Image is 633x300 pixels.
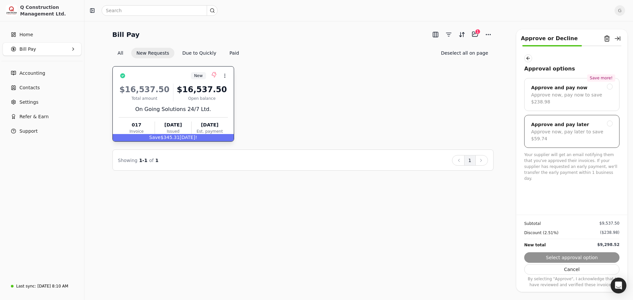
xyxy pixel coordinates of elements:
div: On Going Solutions 24/7 Ltd. [119,105,228,113]
a: Last sync:[DATE] 8:10 AM [3,280,81,292]
div: $16,537.50 [119,84,170,95]
img: 3171ca1f-602b-4dfe-91f0-0ace091e1481.jpeg [6,5,17,16]
button: Paid [224,48,244,58]
div: Q Construction Management Ltd. [20,4,78,17]
span: Support [19,128,38,135]
span: Save [149,135,161,140]
div: [DATE] [192,122,227,128]
div: $345.31 [113,134,234,141]
p: Your supplier will get an email notifying them that you've approved their invoices. If your suppl... [524,152,619,181]
span: New [194,73,203,79]
div: Est. payment [192,128,227,134]
div: New total [524,242,546,248]
div: $9,298.52 [597,242,619,248]
div: Last sync: [16,283,36,289]
span: 1 - 1 [139,158,147,163]
span: Contacts [19,84,40,91]
div: [DATE] [155,122,191,128]
div: $9,537.50 [599,220,619,226]
div: Total amount [119,95,170,101]
div: Approve now, pay later to save $59.74 [531,128,613,142]
a: Contacts [3,81,81,94]
div: Approve and pay now [531,84,588,92]
button: Bill Pay [3,42,81,56]
div: Approve now, pay now to save $238.98 [531,92,613,105]
div: 017 [119,122,155,128]
button: Refer & Earn [3,110,81,123]
div: Open Intercom Messenger [611,278,626,293]
span: Accounting [19,70,45,77]
span: 1 [155,158,159,163]
button: More [483,29,494,40]
div: Invoice [119,128,155,134]
div: Issued [155,128,191,134]
button: New Requests [131,48,174,58]
div: Approve and pay later [531,121,589,128]
div: $16,537.50 [176,84,228,95]
h2: Bill Pay [112,29,140,40]
div: Approval options [524,65,619,73]
button: Deselect all on page [436,48,493,58]
button: Due to Quickly [177,48,222,58]
input: Search [102,5,218,16]
div: Open balance [176,95,228,101]
button: Sort [457,29,467,40]
span: Showing [118,158,137,163]
button: G [615,5,625,16]
span: Refer & Earn [19,113,49,120]
button: Cancel [524,264,619,275]
button: All [112,48,129,58]
span: [DATE]! [180,135,197,140]
div: [DATE] 8:10 AM [37,283,68,289]
a: Home [3,28,81,41]
div: Invoice filter options [112,48,245,58]
span: Home [19,31,33,38]
div: Approve or Decline [521,35,578,42]
div: Discount (2.51%) [524,230,558,236]
div: Save more! [587,74,615,82]
a: Accounting [3,67,81,80]
div: Subtotal [524,220,541,227]
span: Bill Pay [19,46,36,53]
span: Settings [19,99,38,106]
button: Support [3,124,81,138]
div: 1 [475,29,480,34]
div: ($238.98) [600,230,619,235]
span: of [149,158,154,163]
button: 1 [464,155,476,166]
p: By selecting "Approve", I acknowledge that I have reviewed and verified these invoices. [524,276,619,288]
a: Settings [3,95,81,109]
button: Batch (1) [470,29,480,40]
